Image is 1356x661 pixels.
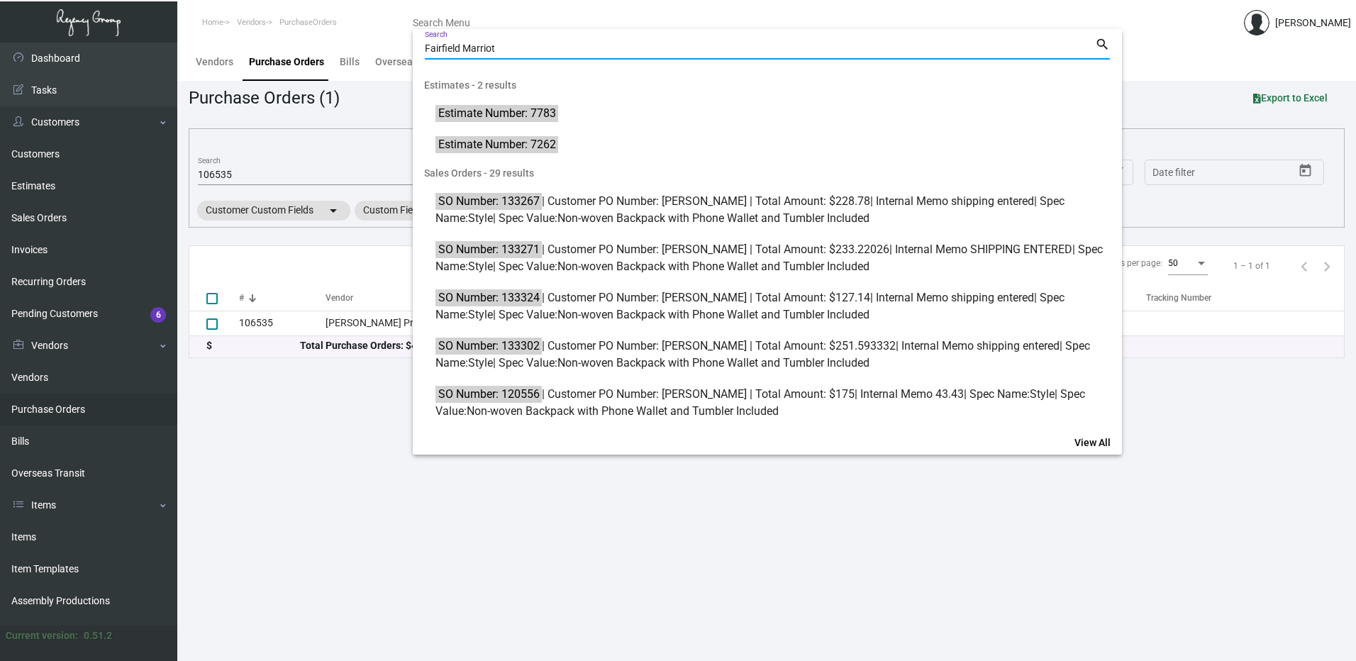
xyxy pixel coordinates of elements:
span: Style [1030,387,1055,401]
mark: Estimate Number: 7262 [435,135,557,153]
span: Style [468,260,493,273]
mat-icon: search [1095,36,1110,53]
span: Non-woven Backpack with Phone Wallet and Tumbler Included [557,356,869,370]
span: Estimates - 2 results [413,72,1122,98]
span: Style [468,308,493,321]
span: Sales Orders - 29 results [413,160,1122,186]
span: Non-woven Backpack with Phone Wallet and Tumbler Included [467,404,779,418]
mark: SO Number: 133324 [435,289,541,306]
span: View All [1074,437,1111,448]
mark: SO Number: 133302 [435,337,541,355]
span: | Customer PO Number: [PERSON_NAME] | Total Amount: $233.22026 | Internal Memo SHIPPING ENTERED |... [435,241,1115,275]
mark: SO Number: 133267 [435,192,541,210]
span: Non-woven Backpack with Phone Wallet and Tumbler Included [557,211,869,225]
span: Non-woven Backpack with Phone Wallet and Tumbler Included [557,308,869,321]
span: | Customer PO Number: [PERSON_NAME] | Total Amount: $175 | Internal Memo 43.43 | Spec Name: | Spe... [435,386,1115,420]
span: Style [468,356,493,370]
mark: SO Number: 120556 [435,385,541,403]
div: Current version: [6,628,78,643]
mark: SO Number: 133271 [435,240,541,258]
span: | Customer PO Number: [PERSON_NAME] | Total Amount: $251.593332 | Internal Memo shipping entered ... [435,338,1115,372]
mark: Estimate Number: 7783 [435,104,557,122]
div: 0.51.2 [84,628,112,643]
span: Invoices - 31 results [413,427,1122,452]
span: | Customer PO Number: [PERSON_NAME] | Total Amount: $228.78 | Internal Memo shipping entered | Sp... [435,193,1115,227]
span: Style [468,211,493,225]
span: Non-woven Backpack with Phone Wallet and Tumbler Included [557,260,869,273]
span: | Customer PO Number: [PERSON_NAME] | Total Amount: $127.14 | Internal Memo shipping entered | Sp... [435,289,1115,323]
